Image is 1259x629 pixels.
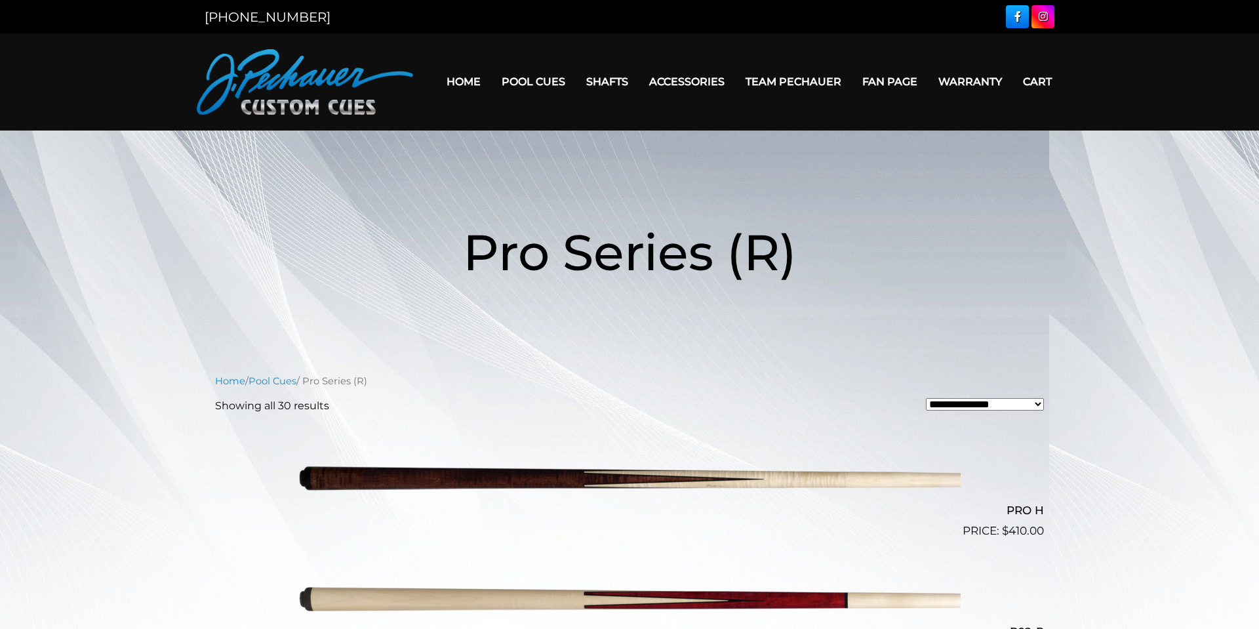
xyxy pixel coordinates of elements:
[205,9,330,25] a: [PHONE_NUMBER]
[1002,524,1044,537] bdi: 410.00
[928,65,1012,98] a: Warranty
[926,398,1044,411] select: Shop order
[639,65,735,98] a: Accessories
[215,498,1044,523] h2: PRO H
[249,375,296,387] a: Pool Cues
[215,374,1044,388] nav: Breadcrumb
[576,65,639,98] a: Shafts
[735,65,852,98] a: Team Pechauer
[436,65,491,98] a: Home
[1012,65,1062,98] a: Cart
[197,49,413,115] img: Pechauer Custom Cues
[215,424,1044,540] a: PRO H $410.00
[852,65,928,98] a: Fan Page
[463,222,797,283] span: Pro Series (R)
[215,375,245,387] a: Home
[298,424,961,535] img: PRO H
[215,398,329,414] p: Showing all 30 results
[491,65,576,98] a: Pool Cues
[1002,524,1009,537] span: $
